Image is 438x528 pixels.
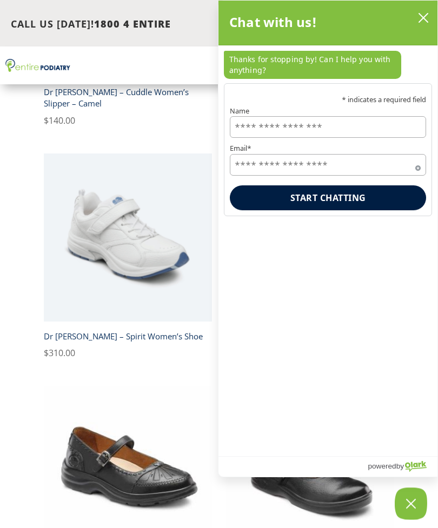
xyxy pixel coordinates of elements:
span: Required field [415,163,421,169]
a: Powered by Olark [368,457,437,477]
p: CALL US [DATE]! [11,17,295,31]
p: Thanks for stopping by! Can I help you with anything? [224,51,401,79]
div: chat [218,45,437,83]
span: by [396,459,404,473]
h2: Chat with us! [229,11,317,33]
button: close chatbox [415,10,432,26]
input: Name [230,116,426,138]
p: * indicates a required field [230,96,426,103]
label: Name [230,108,426,115]
label: Email* [230,145,426,152]
bdi: 140.00 [44,115,75,126]
button: Start chatting [230,185,426,210]
input: Email [230,154,426,176]
h2: Dr [PERSON_NAME] – Cuddle Women’s Slipper – Camel [44,83,212,113]
a: Dr Comfort Spirit White Athletic Shoe - Angle ViewDr [PERSON_NAME] – Spirit Women’s Shoe $310.00 [44,153,212,360]
span: $ [44,347,49,359]
span: 1800 4 ENTIRE [94,17,171,30]
span: $ [44,115,49,126]
h2: Dr [PERSON_NAME] – Spirit Women’s Shoe [44,326,212,346]
button: Close Chatbox [395,487,427,520]
bdi: 310.00 [44,347,75,359]
img: Dr Comfort Spirit White Athletic Shoe - Angle View [44,153,212,322]
span: powered [368,459,396,473]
